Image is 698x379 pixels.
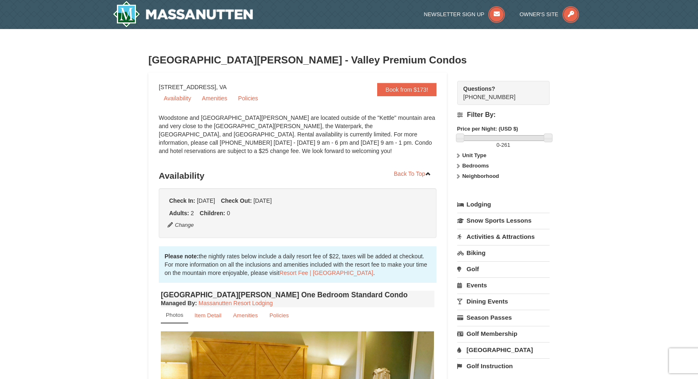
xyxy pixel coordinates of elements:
small: Item Detail [194,312,221,318]
a: Biking [457,245,550,260]
h4: Filter By: [457,111,550,119]
a: Golf Membership [457,326,550,341]
span: [DATE] [253,197,271,204]
a: Policies [264,307,294,323]
span: 0 [227,210,230,216]
span: Newsletter Sign Up [424,11,485,17]
strong: Price per Night: (USD $) [457,126,518,132]
a: Events [457,277,550,293]
a: Owner's Site [520,11,579,17]
a: Back To Top [388,168,436,180]
img: Massanutten Resort Logo [113,1,253,27]
a: Golf Instruction [457,358,550,374]
div: the nightly rates below include a daily resort fee of $22, taxes will be added at checkout. For m... [159,246,436,283]
span: 261 [501,142,510,148]
a: Massanutten Resort Lodging [199,300,273,306]
div: Woodstone and [GEOGRAPHIC_DATA][PERSON_NAME] are located outside of the "Kettle" mountain area an... [159,114,436,163]
strong: Check Out: [221,197,252,204]
strong: Please note: [165,253,199,260]
span: 0 [497,142,499,148]
a: Golf [457,261,550,277]
a: Season Passes [457,310,550,325]
small: Photos [166,312,183,318]
a: Dining Events [457,294,550,309]
a: Newsletter Sign Up [424,11,505,17]
strong: Adults: [169,210,189,216]
strong: : [161,300,197,306]
label: - [457,141,550,149]
a: Lodging [457,197,550,212]
a: Policies [233,92,263,104]
strong: Questions? [463,85,495,92]
strong: Neighborhood [462,173,499,179]
strong: Unit Type [462,152,486,158]
h3: Availability [159,168,436,184]
a: Amenities [228,307,263,323]
span: 2 [191,210,194,216]
strong: Children: [200,210,225,216]
strong: Bedrooms [462,163,489,169]
a: Activities & Attractions [457,229,550,244]
a: Item Detail [189,307,227,323]
a: Resort Fee | [GEOGRAPHIC_DATA] [279,270,373,276]
strong: Check In: [169,197,195,204]
a: [GEOGRAPHIC_DATA] [457,342,550,357]
span: Managed By [161,300,195,306]
a: Amenities [197,92,232,104]
a: Photos [161,307,188,323]
small: Amenities [233,312,258,318]
span: [PHONE_NUMBER] [463,85,535,100]
button: Change [167,221,194,230]
a: Snow Sports Lessons [457,213,550,228]
span: [DATE] [197,197,215,204]
a: Book from $173! [377,83,436,96]
span: Owner's Site [520,11,559,17]
a: Availability [159,92,196,104]
a: Massanutten Resort [113,1,253,27]
h4: [GEOGRAPHIC_DATA][PERSON_NAME] One Bedroom Standard Condo [161,291,434,299]
small: Policies [269,312,289,318]
h3: [GEOGRAPHIC_DATA][PERSON_NAME] - Valley Premium Condos [148,52,550,68]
